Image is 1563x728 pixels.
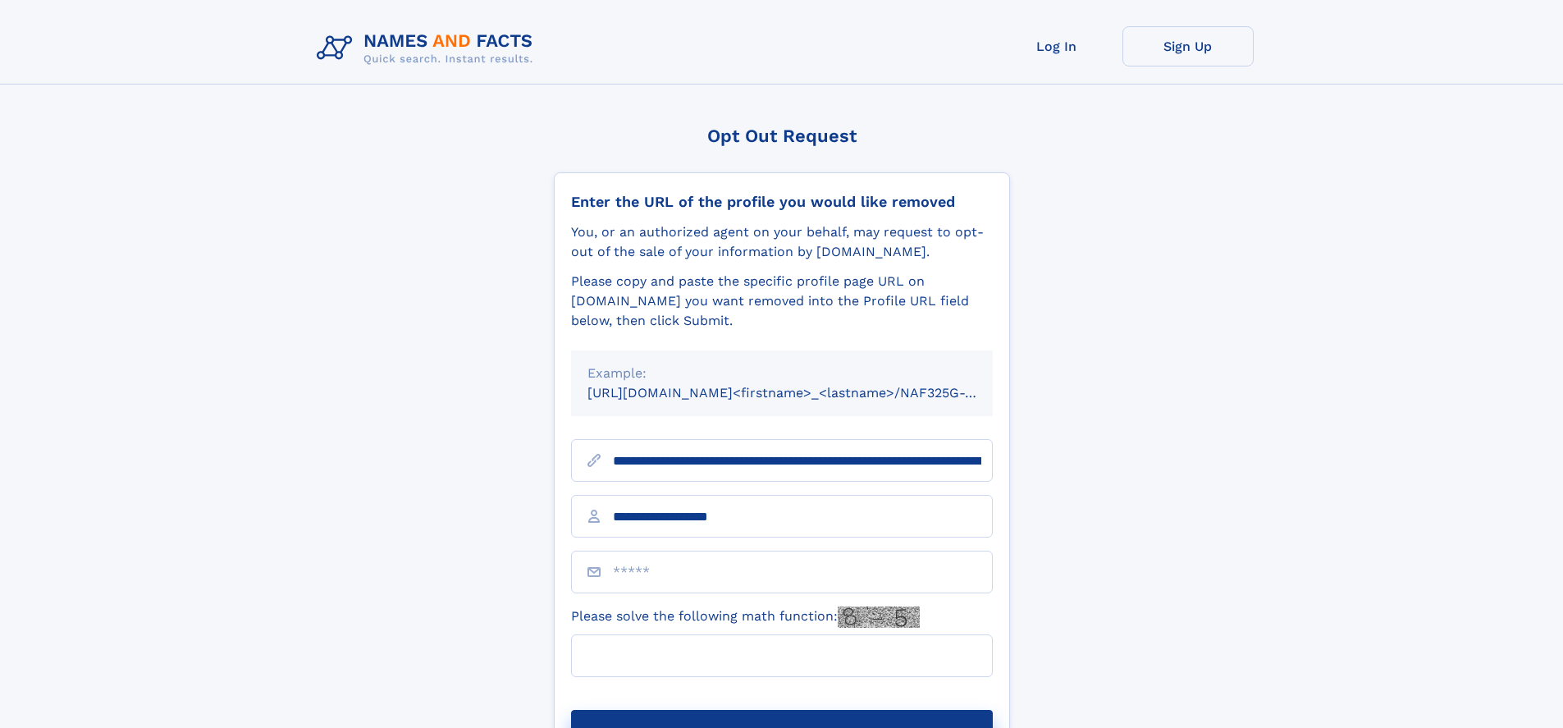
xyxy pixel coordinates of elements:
[587,364,976,383] div: Example:
[571,222,993,262] div: You, or an authorized agent on your behalf, may request to opt-out of the sale of your informatio...
[587,385,1024,401] small: [URL][DOMAIN_NAME]<firstname>_<lastname>/NAF325G-xxxxxxxx
[571,193,993,211] div: Enter the URL of the profile you would like removed
[310,26,546,71] img: Logo Names and Facts
[571,607,920,628] label: Please solve the following math function:
[554,126,1010,146] div: Opt Out Request
[1122,26,1254,66] a: Sign Up
[571,272,993,331] div: Please copy and paste the specific profile page URL on [DOMAIN_NAME] you want removed into the Pr...
[991,26,1122,66] a: Log In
